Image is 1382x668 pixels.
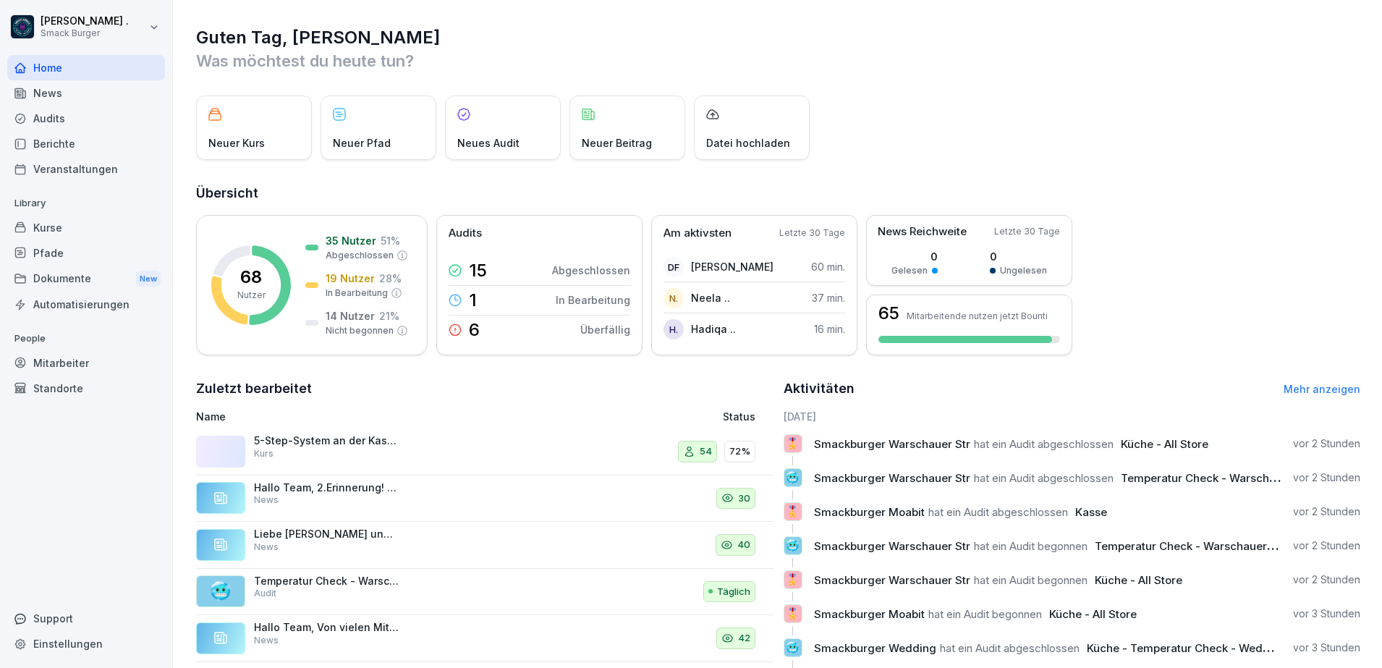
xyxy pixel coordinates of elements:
a: Automatisierungen [7,292,165,317]
p: 1 [469,292,477,309]
p: Neuer Beitrag [582,135,652,151]
h1: Guten Tag, [PERSON_NAME] [196,26,1360,49]
p: Abgeschlossen [552,263,630,278]
span: hat ein Audit abgeschlossen [974,437,1114,451]
p: 19 Nutzer [326,271,375,286]
a: Hallo Team, 2.Erinnerung! viele von euch haben uns die Rote Karte (Lebensmittelbelehrung) noch ni... [196,475,773,523]
p: In Bearbeitung [326,287,388,300]
p: vor 2 Stunden [1293,504,1360,519]
p: Nutzer [237,289,266,302]
span: Küche - Temperatur Check - Wedding [1087,641,1286,655]
p: Täglich [717,585,750,599]
p: 14 Nutzer [326,308,375,324]
a: Mehr anzeigen [1284,383,1360,395]
p: 0 [990,249,1047,264]
h6: [DATE] [784,409,1361,424]
p: 51 % [381,233,400,248]
span: hat ein Audit abgeschlossen [928,505,1068,519]
p: 37 min. [812,290,845,305]
div: N. [664,288,684,308]
p: Temperatur Check - Warschauer Str. [254,575,399,588]
p: 🎖️ [786,604,800,624]
p: vor 2 Stunden [1293,538,1360,553]
h3: 65 [878,305,899,322]
p: Datei hochladen [706,135,790,151]
div: Dokumente [7,266,165,292]
p: Neues Audit [457,135,520,151]
p: Name [196,409,558,424]
p: [PERSON_NAME] . [41,15,129,28]
p: Letzte 30 Tage [994,225,1060,238]
p: Hallo Team, 2.Erinnerung! viele von euch haben uns die Rote Karte (Lebensmittelbelehrung) noch ni... [254,481,399,494]
p: Letzte 30 Tage [779,227,845,240]
p: Ungelesen [1000,264,1047,277]
span: Smackburger Warschauer Str [814,573,970,587]
p: 54 [700,444,712,459]
a: Home [7,55,165,80]
p: vor 2 Stunden [1293,436,1360,451]
a: Standorte [7,376,165,401]
p: 30 [738,491,750,506]
div: DF [664,257,684,277]
p: Was möchtest du heute tun? [196,49,1360,72]
p: People [7,327,165,350]
span: Smackburger Warschauer Str [814,539,970,553]
p: Kurs [254,447,274,460]
p: vor 3 Stunden [1293,606,1360,621]
p: Überfällig [580,322,630,337]
span: Küche - All Store [1095,573,1182,587]
h2: Aktivitäten [784,379,855,399]
p: 🥶 [210,578,232,604]
a: News [7,80,165,106]
span: Küche - All Store [1049,607,1137,621]
p: 6 [469,321,480,339]
div: H. [664,319,684,339]
div: New [136,271,161,287]
p: Abgeschlossen [326,249,394,262]
p: 60 min. [811,259,845,274]
p: Smack Burger [41,28,129,38]
p: 68 [240,269,262,286]
p: 28 % [379,271,402,286]
a: 🥶Temperatur Check - Warschauer Str.AuditTäglich [196,569,773,616]
a: Pfade [7,240,165,266]
a: Berichte [7,131,165,156]
p: Am aktivsten [664,225,732,242]
a: Audits [7,106,165,131]
span: hat ein Audit begonnen [928,607,1042,621]
p: Audit [254,587,276,600]
p: 5-Step-System an der Kasse [254,434,399,447]
div: Veranstaltungen [7,156,165,182]
p: Mitarbeitende nutzen jetzt Bounti [907,310,1048,321]
span: hat ein Audit begonnen [974,539,1088,553]
p: Neuer Pfad [333,135,391,151]
span: hat ein Audit abgeschlossen [940,641,1080,655]
span: Kasse [1075,505,1107,519]
p: Gelesen [891,264,928,277]
span: hat ein Audit begonnen [974,573,1088,587]
div: Support [7,606,165,631]
p: News Reichweite [878,224,967,240]
p: Status [723,409,755,424]
p: 35 Nutzer [326,233,376,248]
span: Smackburger Wedding [814,641,936,655]
a: Einstellungen [7,631,165,656]
a: Mitarbeiter [7,350,165,376]
a: Kurse [7,215,165,240]
h2: Zuletzt bearbeitet [196,379,773,399]
p: Audits [449,225,482,242]
p: News [254,634,279,647]
p: Hallo Team, Von vielen Mitarbeiterinnen und Mitarbeitern fehlt uns noch die Rote Karte (Lebensmit... [254,621,399,634]
p: 16 min. [814,321,845,337]
p: 15 [469,262,487,279]
p: 72% [729,444,750,459]
span: Temperatur Check - Warschauer Str. [1121,471,1313,485]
